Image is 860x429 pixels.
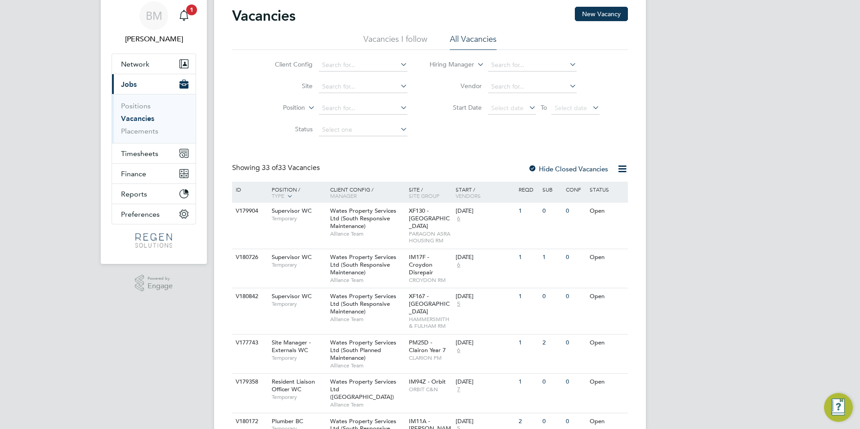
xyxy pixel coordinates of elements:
[491,104,524,112] span: Select date
[564,203,587,219] div: 0
[121,149,158,158] span: Timesheets
[363,34,427,50] li: Vacancies I follow
[409,292,450,315] span: XF167 - [GEOGRAPHIC_DATA]
[330,292,396,315] span: Wates Property Services Ltd (South Responsive Maintenance)
[409,277,452,284] span: CROYDON RM
[587,374,627,390] div: Open
[330,316,404,323] span: Alliance Team
[456,418,514,425] div: [DATE]
[272,354,326,362] span: Temporary
[538,102,550,113] span: To
[112,54,196,74] button: Network
[516,203,540,219] div: 1
[328,182,407,203] div: Client Config /
[272,261,326,268] span: Temporary
[564,335,587,351] div: 0
[456,207,514,215] div: [DATE]
[409,378,446,385] span: IM94Z - Orbit
[112,184,196,204] button: Reports
[330,378,396,401] span: Wates Property Services Ltd ([GEOGRAPHIC_DATA])
[456,386,461,393] span: 7
[112,204,196,224] button: Preferences
[587,288,627,305] div: Open
[587,335,627,351] div: Open
[233,374,265,390] div: V179358
[564,374,587,390] div: 0
[112,143,196,163] button: Timesheets
[528,165,608,173] label: Hide Closed Vacancies
[262,163,278,172] span: 33 of
[261,125,313,133] label: Status
[516,249,540,266] div: 1
[112,1,196,45] a: BM[PERSON_NAME]
[272,339,311,354] span: Site Manager - Externals WC
[540,249,564,266] div: 1
[272,300,326,308] span: Temporary
[233,288,265,305] div: V180842
[540,335,564,351] div: 2
[121,170,146,178] span: Finance
[330,253,396,276] span: Wates Property Services Ltd (South Responsive Maintenance)
[319,59,408,71] input: Search for...
[409,253,433,276] span: IM17F - Croydon Disrepair
[450,34,497,50] li: All Vacancies
[540,374,564,390] div: 0
[430,103,482,112] label: Start Date
[456,192,481,199] span: Vendors
[587,249,627,266] div: Open
[564,182,587,197] div: Conf
[330,362,404,369] span: Alliance Team
[422,60,474,69] label: Hiring Manager
[272,292,312,300] span: Supervisor WC
[456,293,514,300] div: [DATE]
[148,282,173,290] span: Engage
[233,203,265,219] div: V179904
[272,378,315,393] span: Resident Liaison Officer WC
[121,190,147,198] span: Reports
[330,339,396,362] span: Wates Property Services Ltd (South Planned Maintenance)
[540,203,564,219] div: 0
[135,233,172,248] img: regensolutions-logo-retina.png
[112,94,196,143] div: Jobs
[121,210,160,219] span: Preferences
[112,34,196,45] span: Billy Mcnamara
[564,249,587,266] div: 0
[121,127,158,135] a: Placements
[121,80,137,89] span: Jobs
[319,124,408,136] input: Select one
[456,254,514,261] div: [DATE]
[112,74,196,94] button: Jobs
[233,335,265,351] div: V177743
[564,288,587,305] div: 0
[409,386,452,393] span: ORBIT C&N
[330,230,404,237] span: Alliance Team
[272,207,312,214] span: Supervisor WC
[824,393,853,422] button: Engage Resource Center
[488,59,577,71] input: Search for...
[516,182,540,197] div: Reqd
[319,102,408,115] input: Search for...
[587,182,627,197] div: Status
[409,339,446,354] span: PM25D - Clairon Year 7
[407,182,454,203] div: Site /
[232,163,322,173] div: Showing
[540,288,564,305] div: 0
[456,339,514,347] div: [DATE]
[587,203,627,219] div: Open
[456,261,461,269] span: 6
[516,335,540,351] div: 1
[488,80,577,93] input: Search for...
[456,347,461,354] span: 6
[575,7,628,21] button: New Vacancy
[409,207,450,230] span: XF130 - [GEOGRAPHIC_DATA]
[233,182,265,197] div: ID
[233,249,265,266] div: V180726
[456,300,461,308] span: 5
[112,233,196,248] a: Go to home page
[261,82,313,90] label: Site
[453,182,516,203] div: Start /
[330,192,357,199] span: Manager
[272,393,326,401] span: Temporary
[135,275,173,292] a: Powered byEngage
[272,215,326,222] span: Temporary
